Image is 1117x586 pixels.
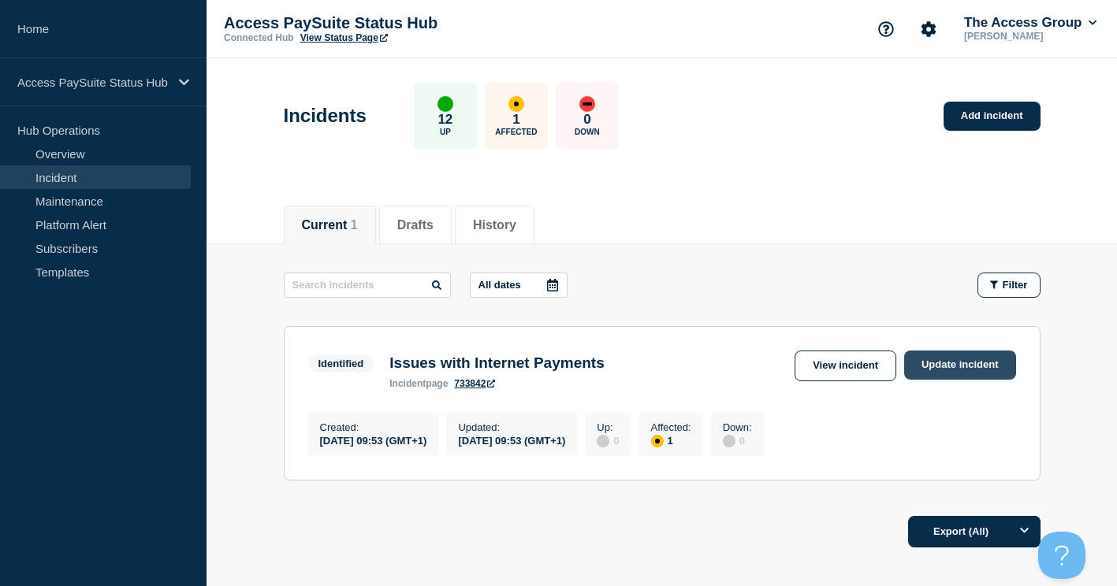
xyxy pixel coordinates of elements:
[389,378,426,389] span: incident
[583,112,590,128] p: 0
[961,15,1100,31] button: The Access Group
[795,350,896,381] a: View incident
[597,433,619,447] div: 0
[961,31,1100,42] p: [PERSON_NAME]
[1038,532,1085,579] iframe: Help Scout Beacon - Open
[908,516,1041,547] button: Export (All)
[579,96,595,112] div: down
[723,435,735,447] div: disabled
[320,421,427,433] p: Created :
[944,102,1041,131] a: Add incident
[397,218,434,232] button: Drafts
[495,128,537,136] p: Affected
[389,378,448,389] p: page
[478,279,521,291] p: All dates
[869,13,903,46] button: Support
[389,354,604,372] h3: Issues with Internet Payments
[651,421,691,433] p: Affected :
[512,112,519,128] p: 1
[651,435,664,447] div: affected
[284,273,451,298] input: Search incidents
[224,14,539,32] p: Access PaySuite Status Hub
[308,354,374,373] span: Identified
[440,128,451,136] p: Up
[597,435,609,447] div: disabled
[904,350,1016,380] a: Update incident
[458,421,565,433] p: Updated :
[351,218,358,232] span: 1
[437,112,452,128] p: 12
[437,96,453,112] div: up
[302,218,358,232] button: Current 1
[723,433,752,447] div: 0
[1003,279,1028,291] span: Filter
[473,218,516,232] button: History
[575,128,600,136] p: Down
[470,273,568,298] button: All dates
[17,76,169,89] p: Access PaySuite Status Hub
[723,421,752,433] p: Down :
[454,378,495,389] a: 733842
[320,433,427,447] div: [DATE] 09:53 (GMT+1)
[224,32,294,43] p: Connected Hub
[284,105,367,127] h1: Incidents
[651,433,691,447] div: 1
[1009,516,1041,547] button: Options
[597,421,619,433] p: Up :
[300,32,388,43] a: View Status Page
[458,433,565,447] div: [DATE] 09:53 (GMT+1)
[508,96,524,112] div: affected
[912,13,945,46] button: Account settings
[977,273,1041,298] button: Filter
